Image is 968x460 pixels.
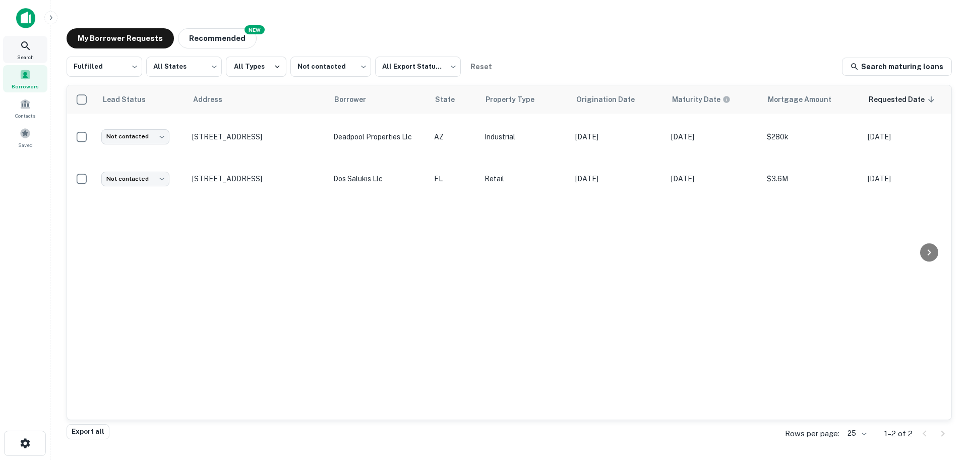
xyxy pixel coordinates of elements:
p: $3.6M [767,173,858,184]
div: Maturity dates displayed may be estimated. Please contact the lender for the most accurate maturi... [672,94,731,105]
p: AZ [434,131,474,142]
span: Borrower [334,93,379,106]
p: [DATE] [868,173,953,184]
div: Not contacted [101,172,169,186]
th: Borrower [328,85,429,114]
th: Maturity dates displayed may be estimated. Please contact the lender for the most accurate maturi... [666,85,762,114]
p: Industrial [485,131,565,142]
button: Reset [465,57,497,77]
th: Address [187,85,328,114]
p: Retail [485,173,565,184]
span: Property Type [486,93,548,106]
span: Search [17,53,34,61]
p: [DATE] [671,173,757,184]
div: All States [146,54,222,80]
span: Origination Date [576,93,648,106]
p: [DATE] [868,131,953,142]
th: Lead Status [96,85,187,114]
span: Saved [18,141,33,149]
p: FL [434,173,474,184]
div: NEW [245,25,265,34]
p: 1–2 of 2 [884,428,913,440]
div: Not contacted [290,54,371,80]
a: Contacts [3,94,47,122]
span: Address [193,93,235,106]
div: All Export Statuses [375,54,461,80]
iframe: Chat Widget [918,379,968,428]
p: [DATE] [575,173,661,184]
button: All Types [226,57,286,77]
p: [DATE] [575,131,661,142]
button: My Borrower Requests [67,28,174,48]
div: Fulfilled [67,54,142,80]
th: Requested Date [863,85,958,114]
a: Search maturing loans [842,58,952,76]
th: Property Type [479,85,570,114]
div: 25 [843,426,868,441]
p: $280k [767,131,858,142]
span: State [435,93,468,106]
span: Mortgage Amount [768,93,844,106]
button: Recommended [178,28,257,48]
p: [STREET_ADDRESS] [192,132,323,141]
p: [DATE] [671,131,757,142]
img: capitalize-icon.png [16,8,35,28]
span: Requested Date [869,93,938,106]
p: Rows per page: [785,428,839,440]
div: Not contacted [101,129,169,144]
a: Borrowers [3,65,47,92]
span: Maturity dates displayed may be estimated. Please contact the lender for the most accurate maturi... [672,94,744,105]
h6: Maturity Date [672,94,720,105]
th: State [429,85,479,114]
span: Lead Status [102,93,159,106]
a: Saved [3,124,47,151]
span: Borrowers [12,82,39,90]
p: dos salukis llc [333,173,424,184]
th: Mortgage Amount [762,85,863,114]
button: Export all [67,424,109,439]
a: Search [3,36,47,63]
th: Origination Date [570,85,666,114]
p: deadpool properties llc [333,131,424,142]
span: Contacts [15,112,35,120]
p: [STREET_ADDRESS] [192,174,323,183]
